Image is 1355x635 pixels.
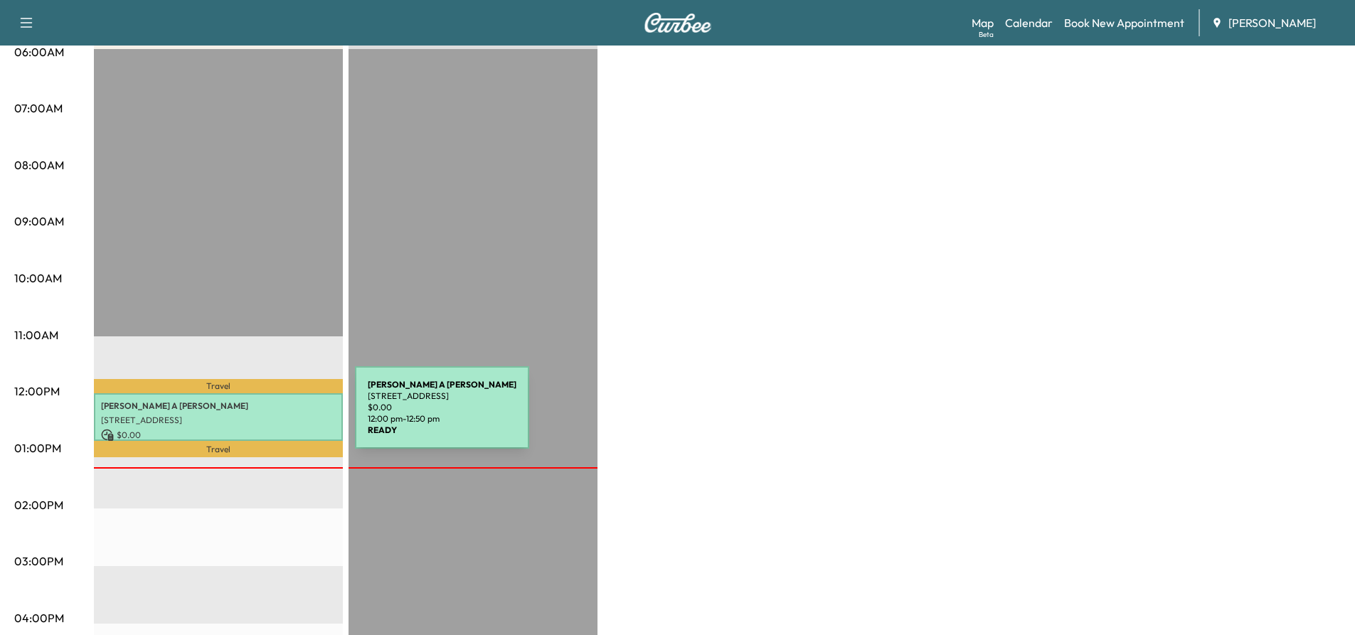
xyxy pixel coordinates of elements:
[101,415,336,426] p: [STREET_ADDRESS]
[14,156,64,174] p: 08:00AM
[1228,14,1316,31] span: [PERSON_NAME]
[14,270,62,287] p: 10:00AM
[972,14,994,31] a: MapBeta
[14,383,60,400] p: 12:00PM
[644,13,712,33] img: Curbee Logo
[94,441,343,457] p: Travel
[14,100,63,117] p: 07:00AM
[14,609,64,626] p: 04:00PM
[14,43,64,60] p: 06:00AM
[14,439,61,457] p: 01:00PM
[101,400,336,412] p: [PERSON_NAME] A [PERSON_NAME]
[979,29,994,40] div: Beta
[14,496,63,513] p: 02:00PM
[14,326,58,343] p: 11:00AM
[94,379,343,393] p: Travel
[14,553,63,570] p: 03:00PM
[1064,14,1184,31] a: Book New Appointment
[14,213,64,230] p: 09:00AM
[1005,14,1053,31] a: Calendar
[101,429,336,442] p: $ 0.00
